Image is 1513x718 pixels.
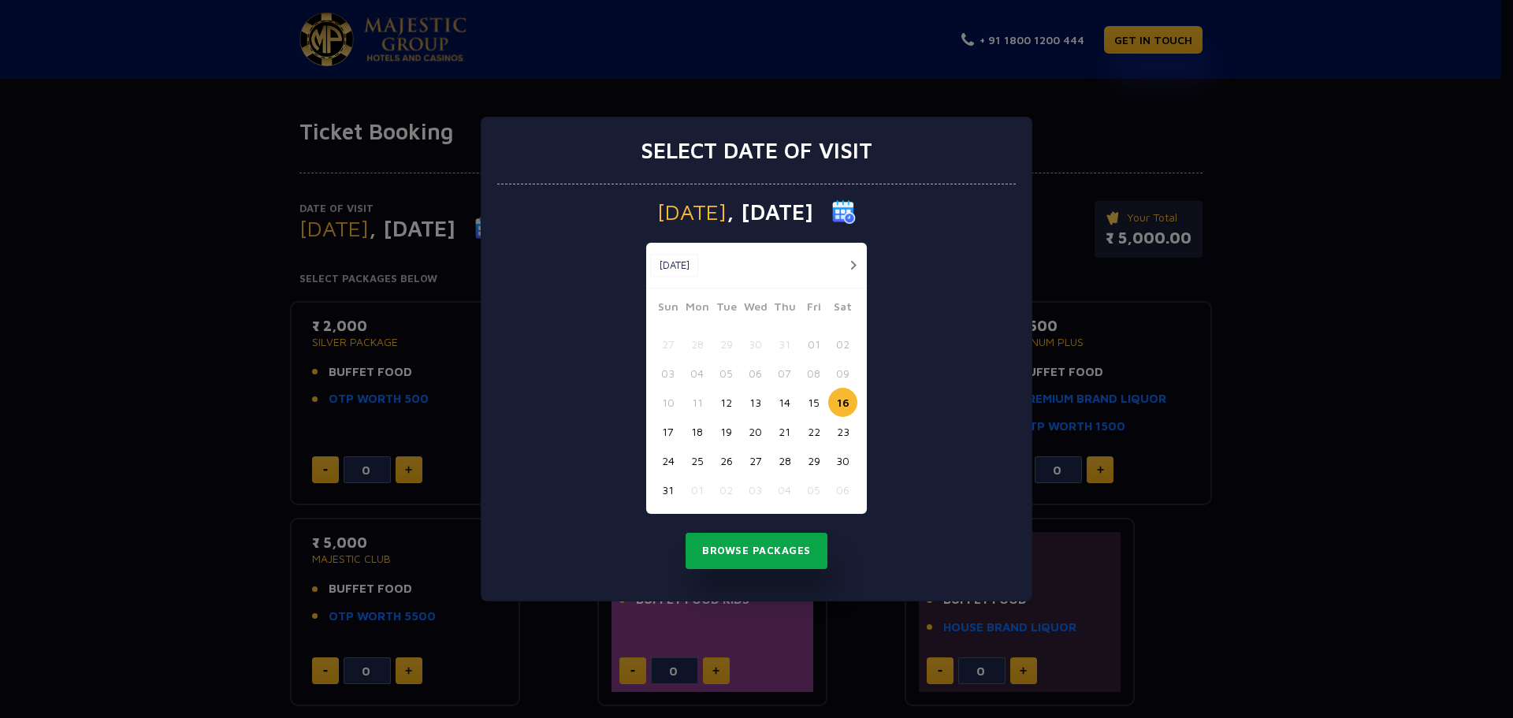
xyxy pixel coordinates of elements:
button: 13 [741,388,770,417]
button: 22 [799,417,828,446]
span: Fri [799,298,828,320]
button: 01 [682,475,712,504]
button: 30 [828,446,857,475]
img: calender icon [832,200,856,224]
button: 21 [770,417,799,446]
button: 26 [712,446,741,475]
button: [DATE] [650,254,698,277]
span: Sun [653,298,682,320]
span: , [DATE] [727,201,813,223]
button: 03 [653,359,682,388]
button: 06 [741,359,770,388]
button: 28 [682,329,712,359]
button: 04 [682,359,712,388]
span: [DATE] [657,201,727,223]
span: Sat [828,298,857,320]
button: 02 [712,475,741,504]
button: Browse Packages [686,533,827,569]
button: 31 [653,475,682,504]
button: 09 [828,359,857,388]
span: Mon [682,298,712,320]
button: 20 [741,417,770,446]
button: 19 [712,417,741,446]
span: Thu [770,298,799,320]
h3: Select date of visit [641,137,872,164]
button: 05 [799,475,828,504]
button: 16 [828,388,857,417]
span: Tue [712,298,741,320]
button: 18 [682,417,712,446]
button: 07 [770,359,799,388]
button: 04 [770,475,799,504]
span: Wed [741,298,770,320]
button: 27 [741,446,770,475]
button: 15 [799,388,828,417]
button: 27 [653,329,682,359]
button: 25 [682,446,712,475]
button: 23 [828,417,857,446]
button: 28 [770,446,799,475]
button: 30 [741,329,770,359]
button: 10 [653,388,682,417]
button: 12 [712,388,741,417]
button: 24 [653,446,682,475]
button: 11 [682,388,712,417]
button: 29 [712,329,741,359]
button: 03 [741,475,770,504]
button: 08 [799,359,828,388]
button: 17 [653,417,682,446]
button: 14 [770,388,799,417]
button: 05 [712,359,741,388]
button: 06 [828,475,857,504]
button: 31 [770,329,799,359]
button: 02 [828,329,857,359]
button: 29 [799,446,828,475]
button: 01 [799,329,828,359]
